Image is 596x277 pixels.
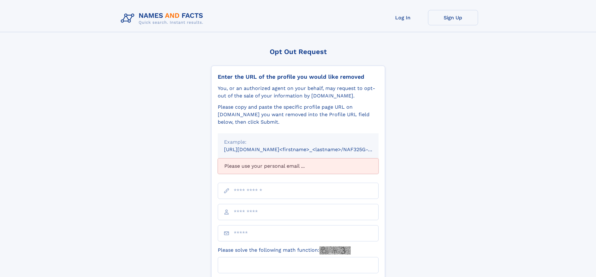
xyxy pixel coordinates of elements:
label: Please solve the following math function: [218,246,351,255]
div: Opt Out Request [211,48,385,56]
div: You, or an authorized agent on your behalf, may request to opt-out of the sale of your informatio... [218,85,379,100]
div: Enter the URL of the profile you would like removed [218,73,379,80]
div: Please copy and paste the specific profile page URL on [DOMAIN_NAME] you want removed into the Pr... [218,103,379,126]
div: Example: [224,138,372,146]
small: [URL][DOMAIN_NAME]<firstname>_<lastname>/NAF325G-xxxxxxxx [224,146,390,152]
a: Log In [378,10,428,25]
a: Sign Up [428,10,478,25]
img: Logo Names and Facts [118,10,208,27]
div: Please use your personal email ... [218,158,379,174]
